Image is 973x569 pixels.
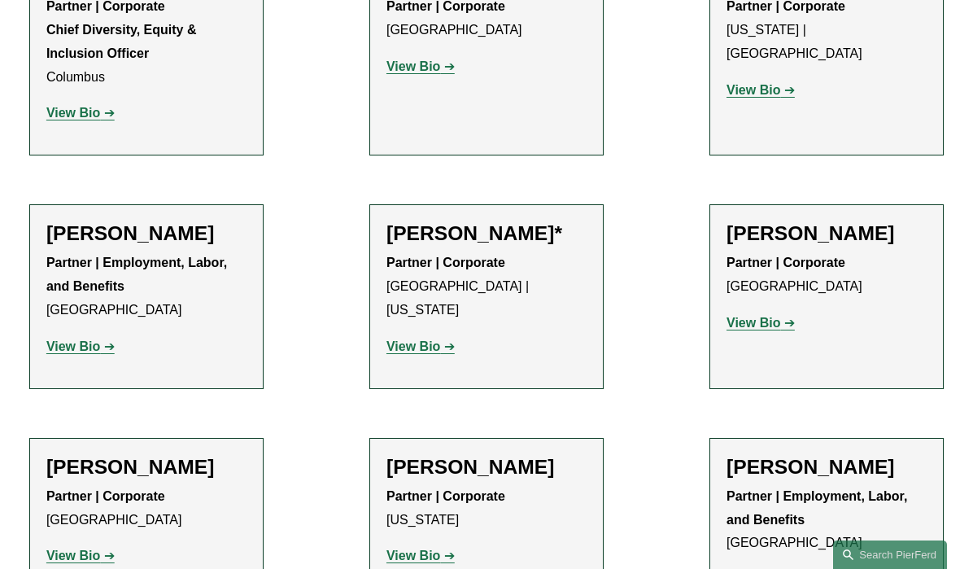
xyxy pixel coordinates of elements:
p: [GEOGRAPHIC_DATA] [726,485,927,555]
p: [GEOGRAPHIC_DATA] [46,485,247,532]
strong: View Bio [46,339,100,353]
h2: [PERSON_NAME]* [386,221,587,246]
h2: [PERSON_NAME] [726,221,927,246]
strong: View Bio [386,339,440,353]
a: View Bio [46,339,115,353]
a: View Bio [726,316,795,330]
h2: [PERSON_NAME] [386,455,587,479]
p: [US_STATE] [386,485,587,532]
strong: View Bio [386,59,440,73]
strong: View Bio [726,316,780,330]
strong: Partner | Employment, Labor, and Benefits [726,489,911,527]
a: View Bio [46,549,115,562]
h2: [PERSON_NAME] [46,221,247,246]
strong: View Bio [46,106,100,120]
h2: [PERSON_NAME] [726,455,927,479]
strong: View Bio [386,549,440,562]
strong: Partner | Corporate [46,489,165,503]
h2: [PERSON_NAME] [46,455,247,479]
a: Search this site [833,541,947,569]
strong: Partner | Employment, Labor, and Benefits [46,256,231,293]
p: [GEOGRAPHIC_DATA] [726,252,927,299]
strong: Partner | Corporate [386,489,505,503]
p: [GEOGRAPHIC_DATA] [46,252,247,322]
strong: Partner | Corporate [726,256,845,269]
a: View Bio [46,106,115,120]
strong: View Bio [726,83,780,97]
a: View Bio [386,59,455,73]
strong: View Bio [46,549,100,562]
a: View Bio [386,549,455,562]
a: View Bio [726,83,795,97]
a: View Bio [386,339,455,353]
p: [GEOGRAPHIC_DATA] | [US_STATE] [386,252,587,322]
strong: Partner | Corporate [386,256,505,269]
